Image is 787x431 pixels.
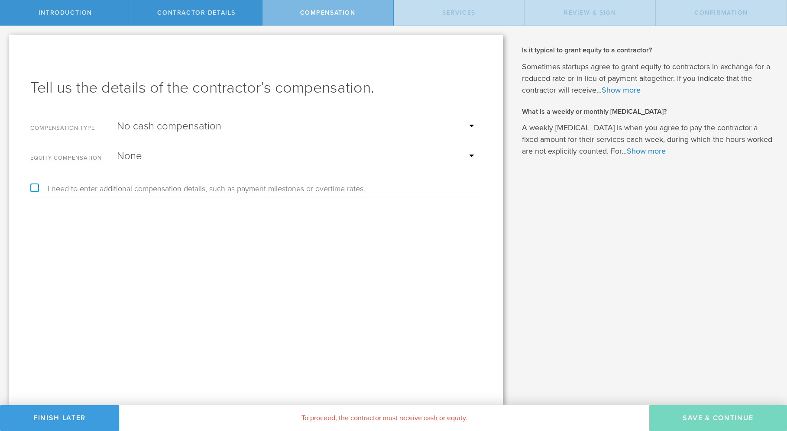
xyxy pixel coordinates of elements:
span: Introduction [39,9,92,16]
button: Save & Continue [649,405,787,431]
label: I need to enter additional compensation details, such as payment milestones or overtime rates. [30,185,365,193]
a: Show more [602,85,641,95]
div: To proceed, the contractor must receive cash or equity. [119,405,649,431]
span: Services [442,9,476,16]
h2: Is it typical to grant equity to a contractor? [522,45,774,55]
span: Contractor details [157,9,236,16]
span: Compensation [300,9,356,16]
span: Review & sign [564,9,616,16]
h2: What is a weekly or monthly [MEDICAL_DATA]? [522,107,774,116]
h1: Tell us the details of the contractor’s compensation. [30,77,481,98]
span: Confirmation [694,9,748,16]
p: Sometimes startups agree to grant equity to contractors in exchange for a reduced rate or in lieu... [522,61,774,96]
label: Equity Compensation [30,155,117,163]
p: A weekly [MEDICAL_DATA] is when you agree to pay the contractor a fixed amount for their services... [522,122,774,157]
a: Show more [627,146,666,156]
label: Compensation Type [30,125,117,133]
